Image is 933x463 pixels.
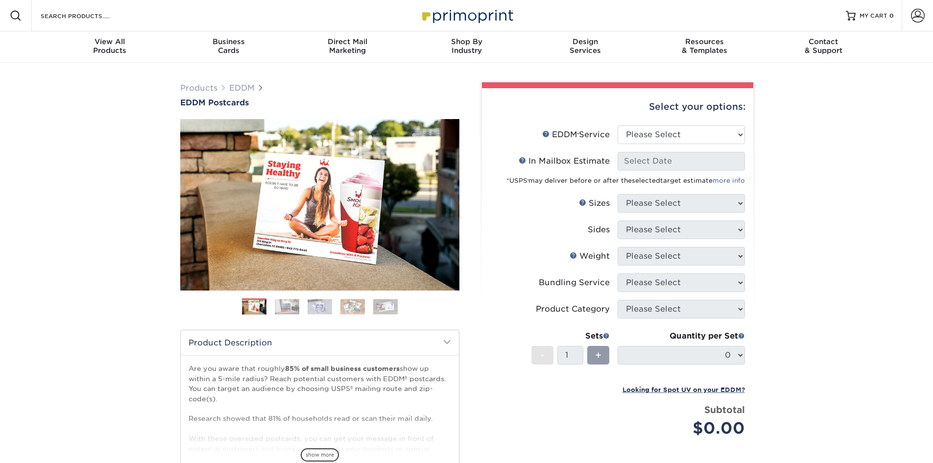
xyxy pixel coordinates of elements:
img: EDDM 02 [275,299,299,314]
a: Direct MailMarketing [288,31,407,63]
span: selected [632,177,660,184]
img: EDDM Postcards 01 [180,108,459,301]
div: & Support [764,37,883,55]
img: Primoprint [418,5,516,26]
a: Products [180,83,217,93]
a: Resources& Templates [645,31,764,63]
div: Bundling Service [539,277,610,289]
span: Direct Mail [288,37,407,46]
strong: Subtotal [704,404,745,415]
a: Looking for Spot UV on your EDDM? [622,385,745,394]
span: EDDM Postcards [180,98,249,107]
span: 0 [889,12,894,19]
input: SEARCH PRODUCTS..... [40,10,135,22]
div: Product Category [536,303,610,315]
small: *USPS may deliver before or after the target estimate [506,177,745,184]
a: Shop ByIndustry [407,31,526,63]
span: show more [301,448,339,462]
div: Select your options: [490,88,745,125]
span: Contact [764,37,883,46]
a: BusinessCards [169,31,288,63]
div: Industry [407,37,526,55]
a: EDDM [229,83,255,93]
span: Design [526,37,645,46]
a: Contact& Support [764,31,883,63]
span: Resources [645,37,764,46]
input: Select Date [618,152,745,171]
strong: 85% of small business customers [285,365,400,372]
span: Shop By [407,37,526,46]
img: EDDM 05 [373,299,398,314]
img: EDDM 01 [242,299,266,316]
span: Business [169,37,288,46]
span: MY CART [860,12,887,20]
div: Products [50,37,169,55]
div: & Templates [645,37,764,55]
a: more info [713,177,745,184]
sup: ® [577,132,579,136]
div: Cards [169,37,288,55]
div: Marketing [288,37,407,55]
img: EDDM 04 [340,299,365,314]
div: $0.00 [625,416,745,440]
sup: ® [527,179,528,182]
small: Looking for Spot UV on your EDDM? [622,386,745,393]
span: + [595,348,601,363]
span: - [540,348,545,363]
div: Sides [588,224,610,236]
div: Quantity per Set [618,330,745,342]
a: DesignServices [526,31,645,63]
h2: Product Description [181,330,459,355]
div: Sizes [579,197,610,209]
div: Services [526,37,645,55]
img: EDDM 03 [308,299,332,314]
a: EDDM Postcards [180,98,459,107]
a: View AllProducts [50,31,169,63]
span: View All [50,37,169,46]
div: Weight [570,250,610,262]
div: Sets [531,330,610,342]
div: In Mailbox Estimate [519,155,610,167]
div: EDDM Service [542,129,610,141]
